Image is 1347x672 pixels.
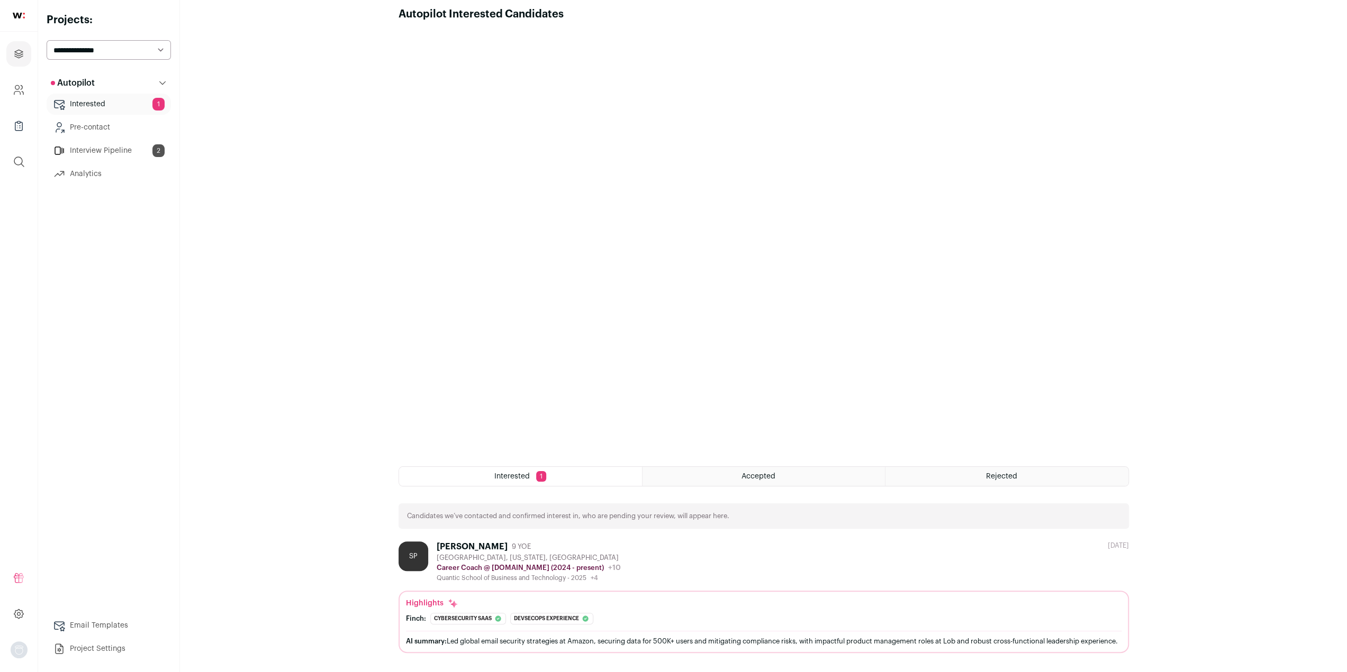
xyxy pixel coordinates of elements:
[437,554,621,562] div: [GEOGRAPHIC_DATA], [US_STATE], [GEOGRAPHIC_DATA]
[406,598,458,609] div: Highlights
[986,473,1017,480] span: Rejected
[6,113,31,139] a: Company Lists
[494,473,530,480] span: Interested
[406,636,1122,647] div: Led global email security strategies at Amazon, securing data for 500K+ users and mitigating comp...
[47,13,171,27] h2: Projects:
[430,613,506,624] div: Cybersecurity saas
[11,641,28,658] img: nopic.png
[51,77,95,89] p: Autopilot
[47,117,171,138] a: Pre-contact
[47,615,171,636] a: Email Templates
[437,541,508,552] div: [PERSON_NAME]
[47,163,171,185] a: Analytics
[47,72,171,94] button: Autopilot
[152,144,165,157] span: 2
[885,467,1128,486] a: Rejected
[406,614,426,623] div: Finch:
[6,41,31,67] a: Projects
[399,541,428,571] div: SP
[437,574,621,582] div: Quantic School of Business and Technology - 2025
[510,613,593,624] div: Devsecops experience
[13,13,25,19] img: wellfound-shorthand-0d5821cbd27db2630d0214b213865d53afaa358527fdda9d0ea32b1df1b89c2c.svg
[47,140,171,161] a: Interview Pipeline2
[11,641,28,658] button: Open dropdown
[512,542,531,551] span: 9 YOE
[406,638,447,645] span: AI summary:
[6,77,31,103] a: Company and ATS Settings
[47,638,171,659] a: Project Settings
[407,512,729,520] p: Candidates we’ve contacted and confirmed interest in, who are pending your review, will appear here.
[47,94,171,115] a: Interested1
[1108,541,1129,550] div: [DATE]
[591,575,598,581] span: +4
[399,541,1129,653] a: SP [PERSON_NAME] 9 YOE [GEOGRAPHIC_DATA], [US_STATE], [GEOGRAPHIC_DATA] Career Coach @ [DOMAIN_NA...
[643,467,885,486] a: Accepted
[437,564,604,572] p: Career Coach @ [DOMAIN_NAME] (2024 - present)
[152,98,165,111] span: 1
[742,473,775,480] span: Accepted
[536,471,546,482] span: 1
[608,564,621,572] span: +10
[399,22,1129,454] iframe: Autopilot Interested
[399,7,564,22] h1: Autopilot Interested Candidates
